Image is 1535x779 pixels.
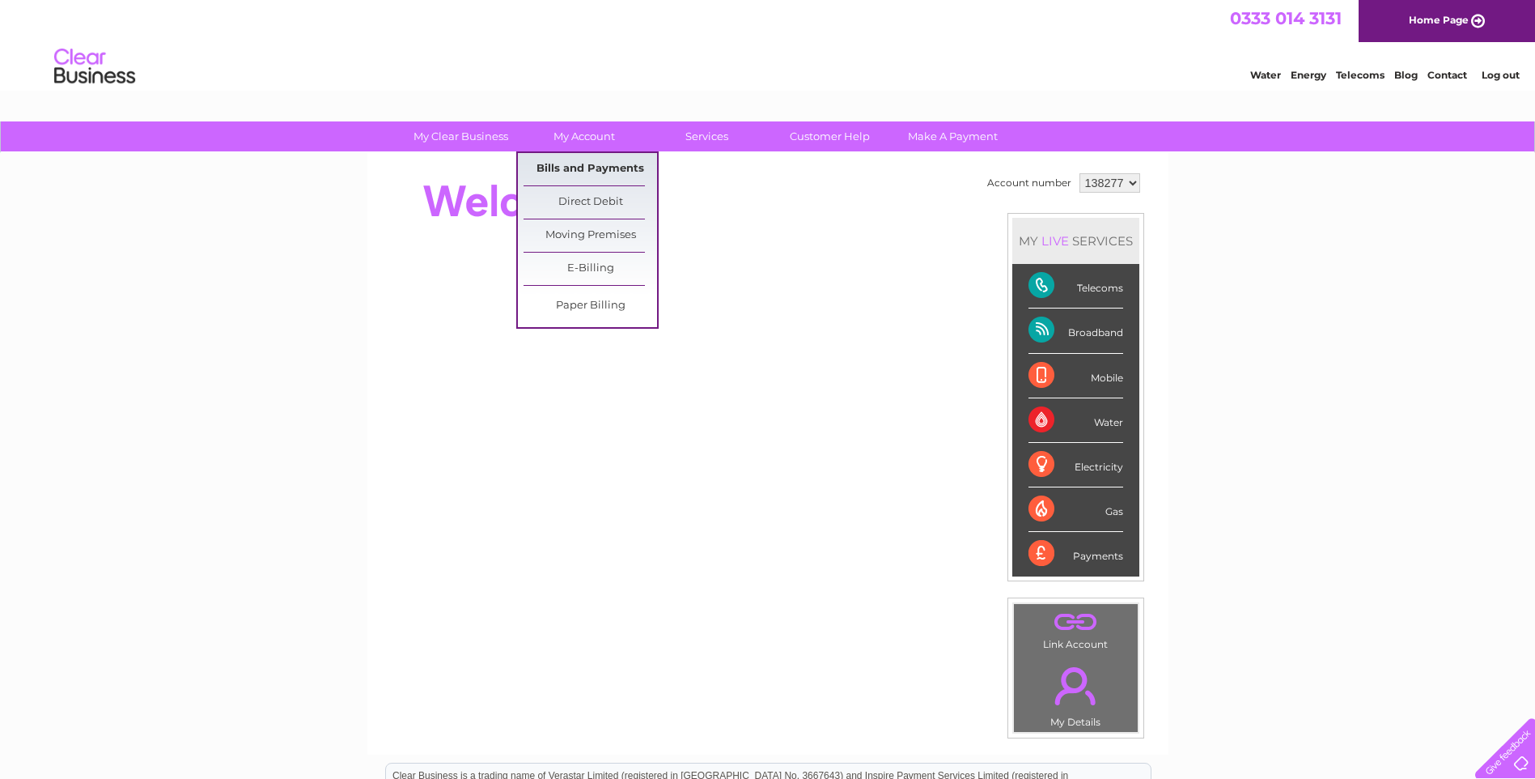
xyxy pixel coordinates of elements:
[1028,309,1123,353] div: Broadband
[886,121,1020,151] a: Make A Payment
[1018,608,1134,636] a: .
[1336,69,1384,81] a: Telecoms
[1230,8,1342,28] a: 0333 014 3131
[1250,69,1281,81] a: Water
[1038,233,1072,249] div: LIVE
[524,186,657,219] a: Direct Debit
[1028,264,1123,309] div: Telecoms
[517,121,651,151] a: My Account
[1018,658,1134,714] a: .
[1028,398,1123,443] div: Water
[524,290,657,322] a: Paper Billing
[524,153,657,185] a: Bills and Payments
[524,219,657,252] a: Moving Premises
[640,121,774,151] a: Services
[386,9,1151,79] div: Clear Business is a trading name of Verastar Limited (registered in [GEOGRAPHIC_DATA] No. 3667643...
[1291,69,1326,81] a: Energy
[524,253,657,285] a: E-Billing
[53,42,136,92] img: logo.png
[394,121,528,151] a: My Clear Business
[1013,653,1139,733] td: My Details
[1013,603,1139,654] td: Link Account
[1012,218,1139,264] div: MY SERVICES
[1028,354,1123,398] div: Mobile
[1394,69,1418,81] a: Blog
[1427,69,1467,81] a: Contact
[763,121,897,151] a: Customer Help
[1028,443,1123,487] div: Electricity
[1482,69,1520,81] a: Log out
[1028,532,1123,576] div: Payments
[1028,487,1123,532] div: Gas
[983,169,1075,197] td: Account number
